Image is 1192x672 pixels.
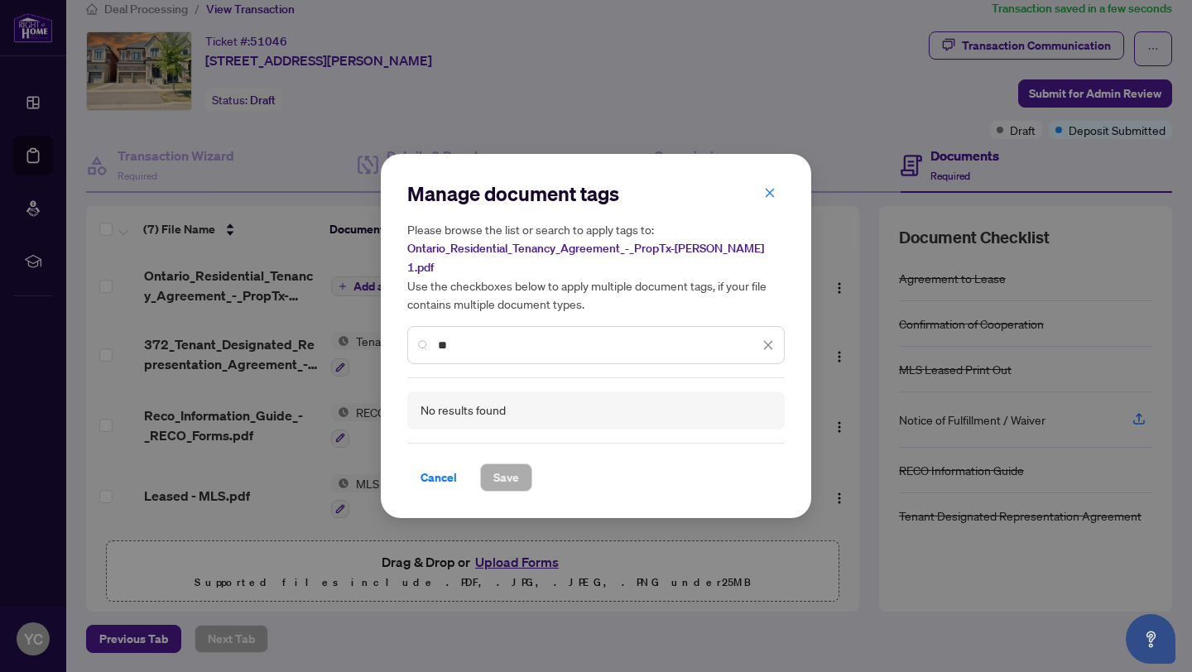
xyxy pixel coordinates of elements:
button: Cancel [407,463,470,492]
h2: Manage document tags [407,180,785,207]
span: close [764,187,776,199]
button: Open asap [1126,614,1175,664]
span: Cancel [421,464,457,491]
div: No results found [421,401,506,420]
span: Ontario_Residential_Tenancy_Agreement_-_PropTx-[PERSON_NAME] 1.pdf [407,241,764,275]
h5: Please browse the list or search to apply tags to: Use the checkboxes below to apply multiple doc... [407,220,785,313]
button: Save [480,463,532,492]
span: close [762,339,774,351]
